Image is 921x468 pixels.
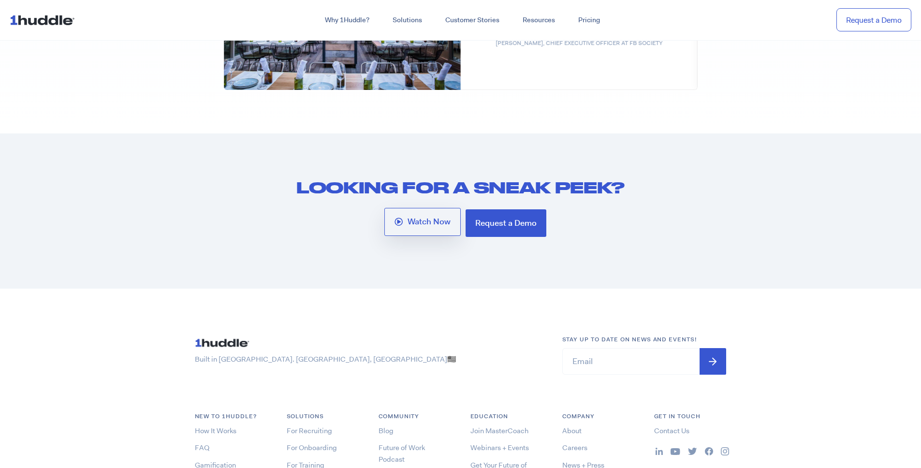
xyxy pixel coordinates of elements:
p: Built in [GEOGRAPHIC_DATA]. [GEOGRAPHIC_DATA], [GEOGRAPHIC_DATA] [195,354,543,365]
img: ... [10,11,79,29]
a: How It Works [195,426,236,436]
a: Why 1Huddle? [313,12,381,29]
img: ... [195,335,253,351]
h6: COMMUNITY [379,412,451,421]
img: ... [721,447,729,455]
a: Solutions [381,12,434,29]
a: Blog [379,426,394,436]
a: About [562,426,582,436]
a: Future of Work Podcast [379,443,425,464]
span: Watch Now [408,218,451,226]
a: Join MasterCoach [470,426,528,436]
h6: Solutions [287,412,359,421]
a: Resources [511,12,567,29]
span: [PERSON_NAME], Chief Executive Officer at Fb society [496,39,662,48]
span: 🇺🇸 [447,354,456,364]
a: Watch Now [384,208,461,236]
a: Contact Us [654,426,689,436]
a: Request a Demo [466,209,546,237]
a: Request a Demo [836,8,911,32]
input: Submit [700,348,726,375]
input: Email [562,348,727,375]
a: Webinars + Events [470,443,529,453]
span: Request a Demo [475,219,537,227]
img: ... [656,448,663,455]
h6: NEW TO 1HUDDLE? [195,412,267,421]
a: Careers [562,443,587,453]
a: For Onboarding [287,443,337,453]
img: ... [688,448,697,455]
a: For Recruiting [287,426,332,436]
a: FAQ [195,443,209,453]
img: ... [671,448,680,455]
h6: Stay up to date on news and events! [562,335,727,344]
h6: Education [470,412,543,421]
h6: Get in Touch [654,412,727,421]
h6: COMPANY [562,412,635,421]
img: ... [705,447,713,455]
a: Pricing [567,12,612,29]
a: Customer Stories [434,12,511,29]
